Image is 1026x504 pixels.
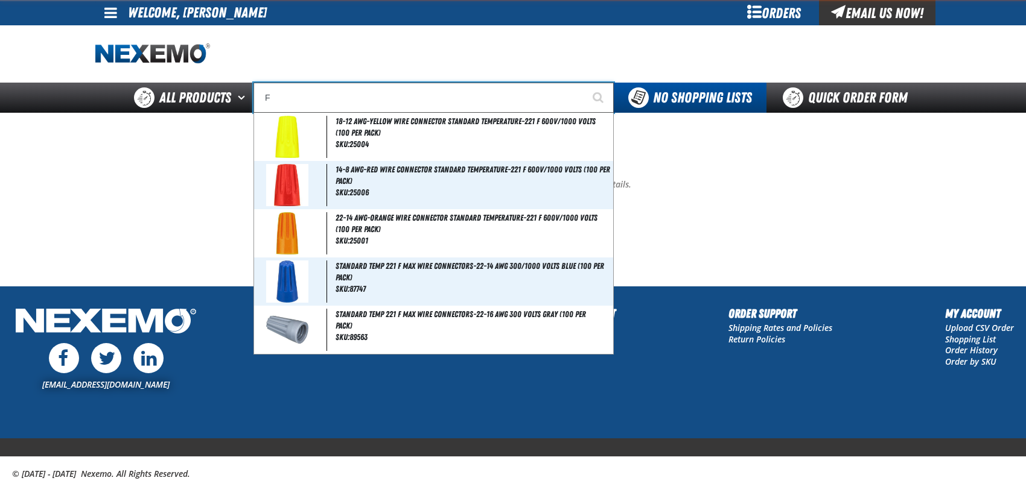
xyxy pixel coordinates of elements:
[530,304,616,323] h2: Customer Support
[253,83,614,113] input: Search
[336,309,586,330] span: Standard Temp 221 F Max Wire Connectors-22-16 AWG 300 Volts Gray (100 per pack)
[945,356,996,367] a: Order by SKU
[336,165,610,186] span: 14-8 AWG-Red Wire Connector Standard Temperature-221 F 600V/1000 Volts (100 per pack)
[584,83,614,113] button: Start Searching
[95,43,210,65] img: Nexemo logo
[336,236,368,245] span: SKU:25001
[95,168,931,179] p: Your order number is Z120078697
[266,260,308,303] img: 5b115821f420f062925675-i_87747.jpg
[95,43,210,65] a: Home
[266,212,308,254] img: 5b1157e8d293e873301223-i_25001.jpg
[728,304,832,323] h2: Order Support
[945,322,1014,333] a: Upload CSV Order
[42,379,170,390] a: [EMAIL_ADDRESS][DOMAIN_NAME]
[945,304,1014,323] h2: My Account
[336,261,604,282] span: Standard Temp 221 F Max Wire Connectors-22-14 AWG 300/1000 Volts Blue (100 per pack)
[336,213,597,234] span: 22-14 AWG-Orange Wire Connector Standard Temperature-221 F 600V/1000 Volts (100 per pack)
[266,116,308,158] img: 5b1157e8d6ed1968393735-i_25004.jpg
[234,83,253,113] button: Open All Products pages
[336,116,596,137] span: 18-12 AWG-Yellow Wire Connector Standard Temperature-221 F 600V/1000 Volts (100 per pack)
[336,139,369,149] span: SKU:25004
[728,333,785,345] a: Return Policies
[95,179,931,191] p: You will receive a confirmation email with your order details.
[336,284,366,294] span: SKU:87747
[12,304,200,340] img: Nexemo Logo
[336,187,369,197] span: SKU:25006
[336,332,368,342] span: SKU:89563
[728,322,832,333] a: Shipping Rates and Policies
[653,89,752,106] span: No Shopping Lists
[766,83,930,113] a: Quick Order Form
[945,344,998,356] a: Order History
[614,83,766,113] button: You do not have available Shopping Lists. Open to Create a New List
[945,333,996,345] a: Shopping List
[95,131,931,153] h1: Thank You For Your Purchase!
[266,164,308,206] img: 5b1157e8db6fc053037099-i_25006.jpg
[159,87,231,109] span: All Products
[266,309,308,351] img: 5b115822651b4251866537-i_89563.jpg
